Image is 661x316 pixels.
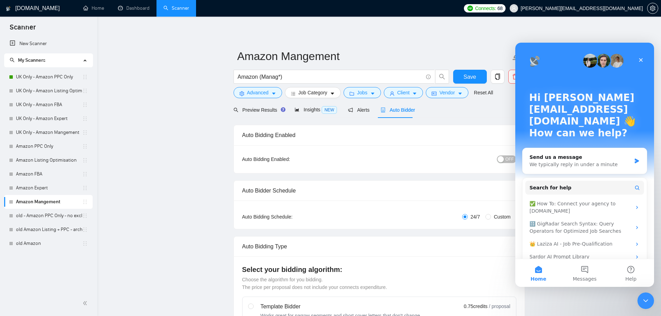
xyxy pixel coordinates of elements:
span: Vendor [439,89,455,96]
span: Save [464,72,476,81]
a: setting [647,6,658,11]
span: notification [348,108,353,112]
div: Auto Bidding Enabled: [242,155,333,163]
button: delete [508,70,522,84]
a: UK Only - Amazon Mangement [16,126,82,139]
h4: Select your bidding algorithm: [242,265,516,274]
span: My Scanners [18,57,45,63]
span: Insights [295,107,337,112]
a: UK Only - Amazon Expert [16,112,82,126]
span: user [511,6,516,11]
span: holder [82,102,88,108]
a: old Amazon [16,237,82,250]
span: caret-down [412,91,417,96]
a: Amazon Mangement [16,195,82,209]
li: old - Amazon PPC Only - no exclusions [4,209,93,223]
a: New Scanner [10,37,87,51]
img: upwork-logo.png [467,6,473,11]
span: Preview Results [234,107,283,113]
span: holder [82,130,88,135]
span: caret-down [271,91,276,96]
button: barsJob Categorycaret-down [285,87,341,98]
button: idcardVendorcaret-down [426,87,468,98]
span: caret-down [458,91,463,96]
span: search [435,74,449,80]
span: NEW [322,106,337,114]
a: UK Only - Amazon PPC Only [16,70,82,84]
div: Auto Bidding Type [242,237,516,256]
li: Amazon Mangement [4,195,93,209]
span: double-left [83,300,90,307]
iframe: Intercom live chat [515,43,654,287]
a: Amazon FBA [16,167,82,181]
span: / proposal [489,303,510,310]
button: userClientcaret-down [384,87,423,98]
span: Client [397,89,410,96]
div: Template Bidder [261,302,422,311]
span: Scanner [4,22,41,37]
span: holder [82,171,88,177]
li: UK Only - Amazon Listing Optimisation [4,84,93,98]
a: searchScanner [163,5,189,11]
span: Job Category [298,89,327,96]
div: Tooltip anchor [280,106,286,113]
span: Auto Bidder [381,107,415,113]
span: robot [381,108,385,112]
a: dashboardDashboard [118,5,150,11]
li: Amazon FBA [4,167,93,181]
span: Choose the algorithm for you bidding. The price per proposal does not include your connects expen... [242,277,387,290]
li: UK Only - Amazon Mangement [4,126,93,139]
li: UK Only - Amazon Expert [4,112,93,126]
span: Jobs [357,89,367,96]
li: old Amazon [4,237,93,250]
span: delete [509,74,522,80]
span: holder [82,213,88,219]
span: setting [239,91,244,96]
div: Auto Bidder Schedule [242,181,516,200]
span: bars [291,91,296,96]
span: holder [82,157,88,163]
span: copy [491,74,504,80]
span: caret-down [330,91,335,96]
input: Scanner name... [237,48,511,65]
span: My Scanners [10,57,45,63]
a: Amazon PPC Only [16,139,82,153]
span: holder [82,88,88,94]
iframe: Intercom live chat [637,292,654,309]
a: UK Only - Amazon FBA [16,98,82,112]
span: Connects: [475,5,496,12]
span: setting [647,6,658,11]
a: Amazon Expert [16,181,82,195]
button: copy [491,70,505,84]
span: area-chart [295,107,299,112]
span: search [10,58,15,62]
button: setting [647,3,658,14]
span: Advanced [247,89,269,96]
li: Amazon Expert [4,181,93,195]
button: folderJobscaret-down [344,87,381,98]
span: edit [512,52,521,61]
span: Custom [491,213,513,221]
a: old - Amazon PPC Only - no exclusions [16,209,82,223]
span: info-circle [426,75,431,79]
li: Amazon Listing Optimisation [4,153,93,167]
